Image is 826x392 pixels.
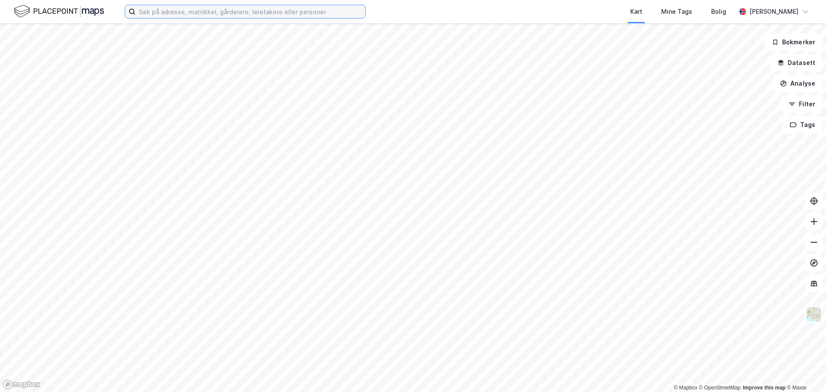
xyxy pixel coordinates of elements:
[806,306,822,323] img: Z
[764,34,823,51] button: Bokmerker
[711,6,726,17] div: Bolig
[783,351,826,392] iframe: Chat Widget
[773,75,823,92] button: Analyse
[661,6,692,17] div: Mine Tags
[14,4,104,19] img: logo.f888ab2527a4732fd821a326f86c7f29.svg
[743,385,786,391] a: Improve this map
[749,6,798,17] div: [PERSON_NAME]
[699,385,741,391] a: OpenStreetMap
[630,6,642,17] div: Kart
[770,54,823,71] button: Datasett
[3,380,40,389] a: Mapbox homepage
[781,96,823,113] button: Filter
[136,5,365,18] input: Søk på adresse, matrikkel, gårdeiere, leietakere eller personer
[674,385,697,391] a: Mapbox
[783,351,826,392] div: Kontrollprogram for chat
[783,116,823,133] button: Tags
